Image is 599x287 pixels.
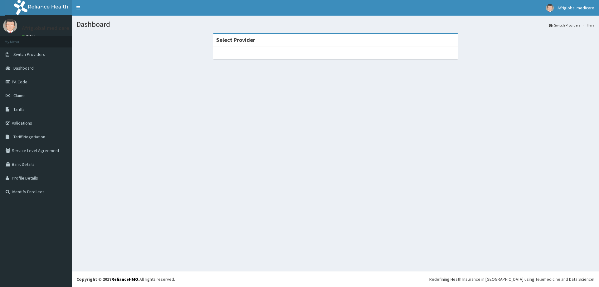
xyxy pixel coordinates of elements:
[13,52,45,57] span: Switch Providers
[13,93,26,98] span: Claims
[546,4,554,12] img: User Image
[13,106,25,112] span: Tariffs
[22,25,69,31] p: Afriglobal medicare
[13,65,34,71] span: Dashboard
[76,20,594,28] h1: Dashboard
[429,276,594,282] div: Redefining Heath Insurance in [GEOGRAPHIC_DATA] using Telemedicine and Data Science!
[13,134,45,140] span: Tariff Negotiation
[72,271,599,287] footer: All rights reserved.
[216,36,255,43] strong: Select Provider
[76,276,139,282] strong: Copyright © 2017 .
[581,22,594,28] li: Here
[558,5,594,11] span: Afriglobal medicare
[3,19,17,33] img: User Image
[111,276,138,282] a: RelianceHMO
[549,22,580,28] a: Switch Providers
[22,34,37,38] a: Online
